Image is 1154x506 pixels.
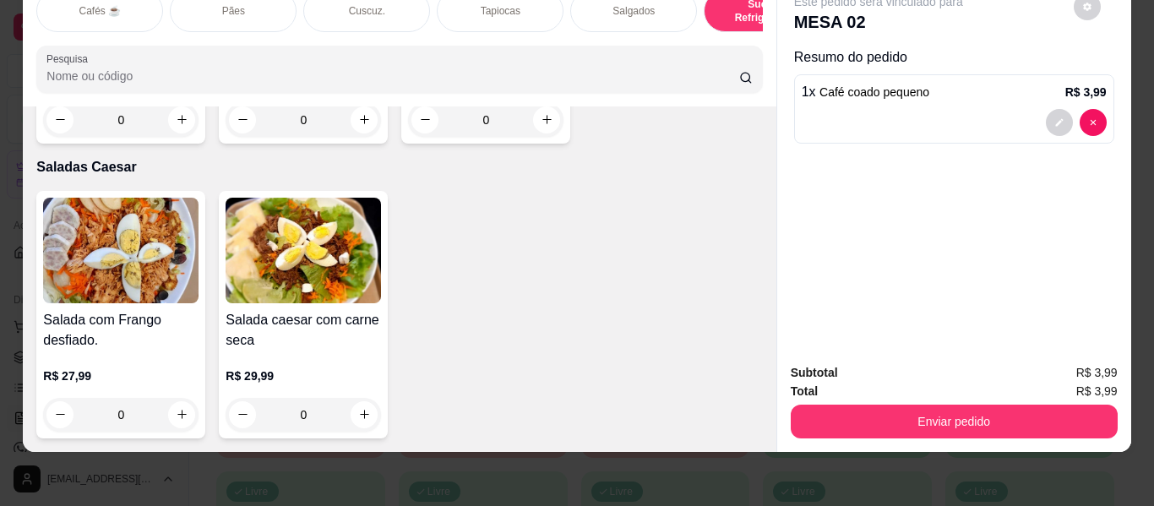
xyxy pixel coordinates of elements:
button: increase-product-quantity [168,106,195,133]
button: decrease-product-quantity [229,106,256,133]
p: 1 x [802,82,929,102]
p: Pães [222,4,245,18]
img: product-image [43,198,199,303]
span: R$ 3,99 [1076,363,1118,382]
p: R$ 27,99 [43,367,199,384]
button: decrease-product-quantity [46,106,73,133]
p: R$ 3,99 [1065,84,1107,101]
button: decrease-product-quantity [411,106,438,133]
p: MESA 02 [794,10,963,34]
h4: Salada com Frango desfiado. [43,310,199,351]
p: Tapiocas [481,4,520,18]
button: increase-product-quantity [351,401,378,428]
label: Pesquisa [46,52,94,66]
button: decrease-product-quantity [1080,109,1107,136]
h4: Salada caesar com carne seca [226,310,381,351]
button: Enviar pedido [791,405,1118,438]
p: Saladas Caesar [36,157,762,177]
p: Cuscuz. [349,4,385,18]
button: decrease-product-quantity [46,401,73,428]
button: increase-product-quantity [168,401,195,428]
p: R$ 29,99 [226,367,381,384]
p: Salgados [612,4,655,18]
img: product-image [226,198,381,303]
button: increase-product-quantity [351,106,378,133]
button: decrease-product-quantity [1046,109,1073,136]
input: Pesquisa [46,68,739,84]
span: R$ 3,99 [1076,382,1118,400]
strong: Subtotal [791,366,838,379]
p: Resumo do pedido [794,47,1114,68]
strong: Total [791,384,818,398]
button: increase-product-quantity [533,106,560,133]
button: decrease-product-quantity [229,401,256,428]
p: Cafés ☕ [79,4,121,18]
span: Café coado pequeno [819,85,929,99]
